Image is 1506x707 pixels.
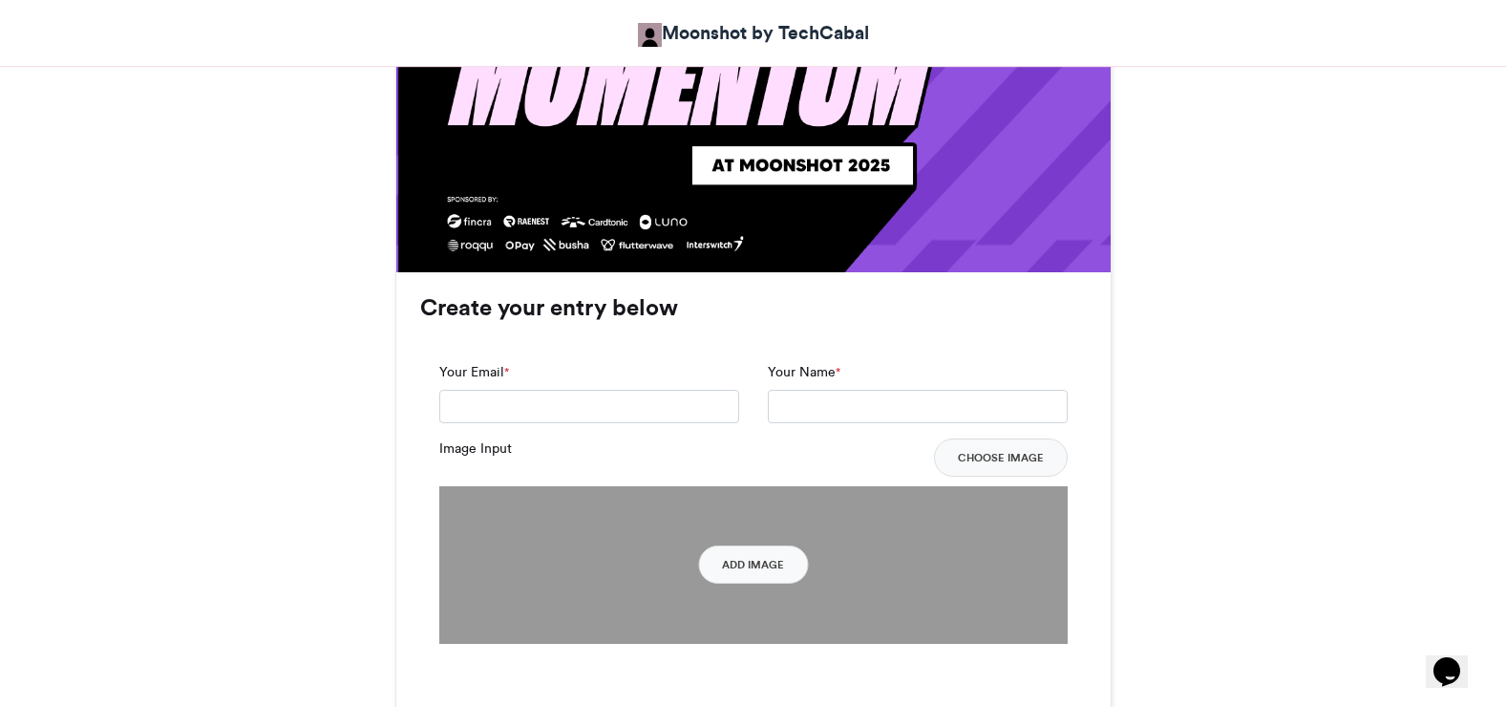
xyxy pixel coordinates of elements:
label: Image Input [439,439,512,459]
label: Your Name [768,362,840,382]
img: Moonshot by TechCabal [638,23,662,47]
label: Your Email [439,362,509,382]
button: Add Image [698,546,808,584]
h3: Create your entry below [420,296,1087,319]
a: Moonshot by TechCabal [638,19,869,47]
iframe: chat widget [1426,631,1487,688]
button: Choose Image [934,439,1068,477]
